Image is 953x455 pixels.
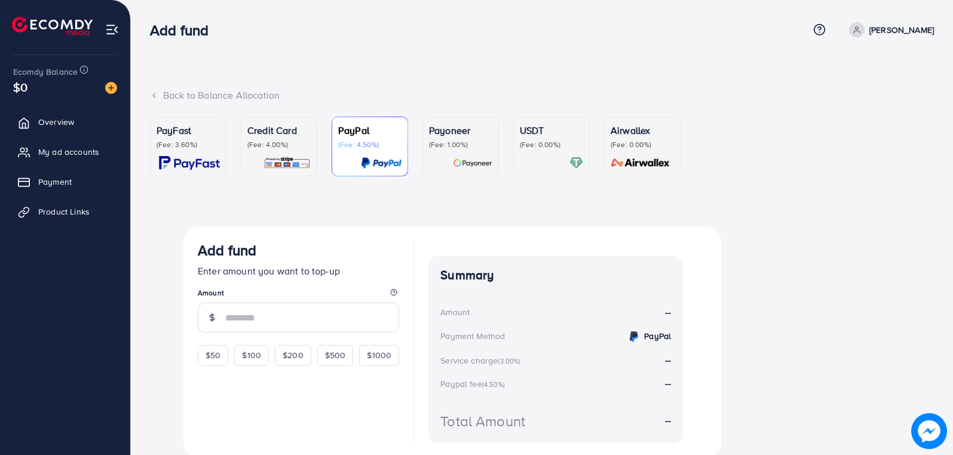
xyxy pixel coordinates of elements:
[665,377,671,390] strong: --
[665,306,671,319] strong: --
[247,123,311,138] p: Credit Card
[844,22,934,38] a: [PERSON_NAME]
[247,140,311,149] p: (Fee: 4.00%)
[157,140,220,149] p: (Fee: 3.60%)
[198,288,399,303] legend: Amount
[520,140,583,149] p: (Fee: 0.00%)
[338,123,402,138] p: PayPal
[38,116,74,128] span: Overview
[9,140,121,164] a: My ad accounts
[263,156,311,170] img: card
[206,349,220,361] span: $50
[611,123,674,138] p: Airwallex
[440,306,470,318] div: Amount
[482,380,505,389] small: (4.50%)
[665,353,671,367] strong: --
[198,264,399,278] p: Enter amount you want to top-up
[13,66,78,78] span: Ecomdy Balance
[367,349,391,361] span: $1000
[9,170,121,194] a: Payment
[520,123,583,138] p: USDT
[38,176,72,188] span: Payment
[242,349,261,361] span: $100
[105,23,119,36] img: menu
[607,156,674,170] img: card
[159,156,220,170] img: card
[150,22,218,39] h3: Add fund
[869,23,934,37] p: [PERSON_NAME]
[440,411,525,432] div: Total Amount
[38,206,90,218] span: Product Links
[13,78,27,96] span: $0
[440,355,524,367] div: Service charge
[325,349,346,361] span: $500
[498,356,520,366] small: (3.00%)
[283,349,304,361] span: $200
[665,414,671,427] strong: --
[440,268,671,283] h4: Summary
[361,156,402,170] img: card
[338,140,402,149] p: (Fee: 4.50%)
[157,123,220,138] p: PayFast
[9,200,121,224] a: Product Links
[12,17,93,35] img: logo
[627,329,641,344] img: credit
[198,242,256,259] h3: Add fund
[9,110,121,134] a: Overview
[611,140,674,149] p: (Fee: 0.00%)
[150,88,934,102] div: Back to Balance Allocation
[569,156,583,170] img: card
[429,140,492,149] p: (Fee: 1.00%)
[38,146,99,158] span: My ad accounts
[644,330,671,342] strong: PayPal
[440,378,508,390] div: Paypal fee
[440,330,505,342] div: Payment Method
[912,414,947,449] img: image
[429,123,492,138] p: Payoneer
[453,156,492,170] img: card
[105,82,117,94] img: image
